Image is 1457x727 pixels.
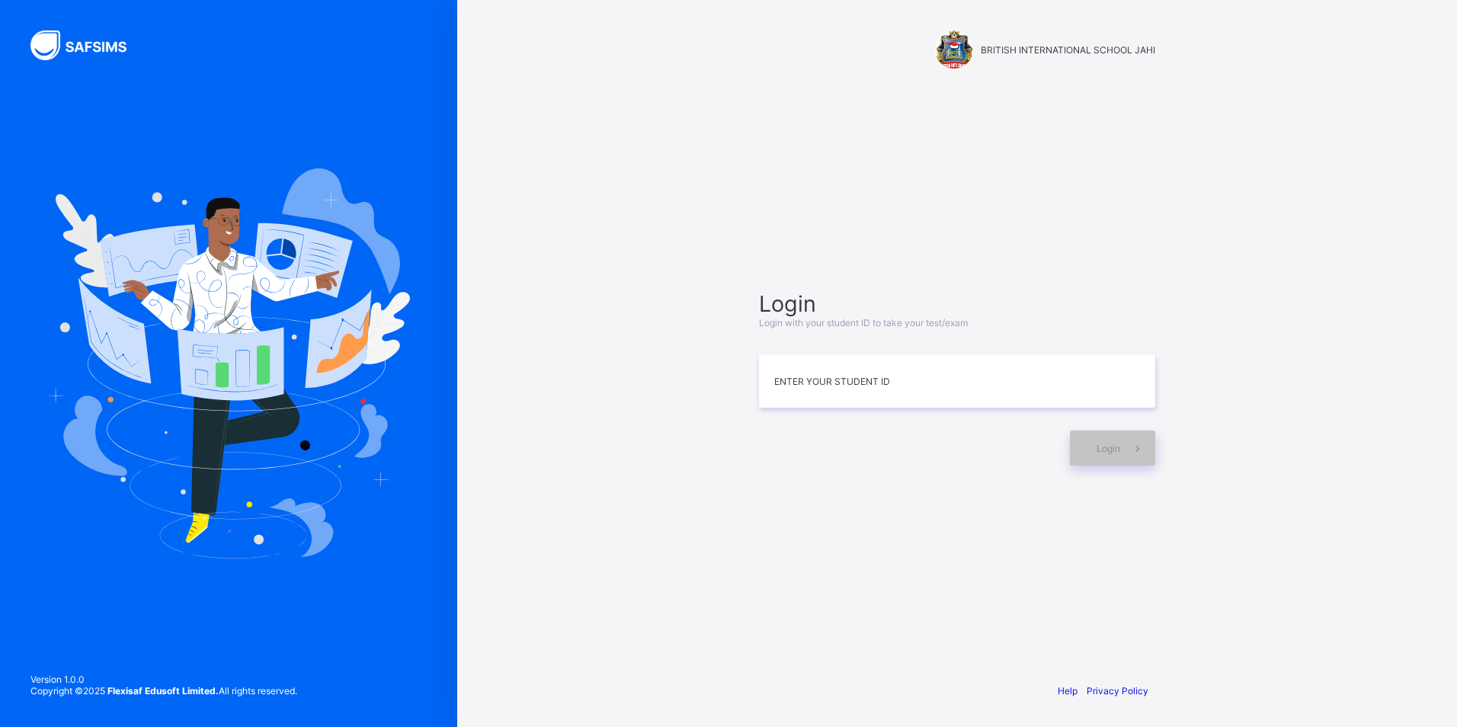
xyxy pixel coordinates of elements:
span: Login [1097,443,1120,454]
span: Copyright © 2025 All rights reserved. [30,685,297,697]
img: Hero Image [47,168,410,559]
span: BRITISH INTERNATIONAL SCHOOL JAHI [981,44,1155,56]
img: SAFSIMS Logo [30,30,145,60]
a: Help [1058,685,1078,697]
span: Login with your student ID to take your test/exam [759,317,968,328]
strong: Flexisaf Edusoft Limited. [107,685,219,697]
a: Privacy Policy [1087,685,1148,697]
span: Login [759,290,1155,317]
span: Version 1.0.0 [30,674,297,685]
